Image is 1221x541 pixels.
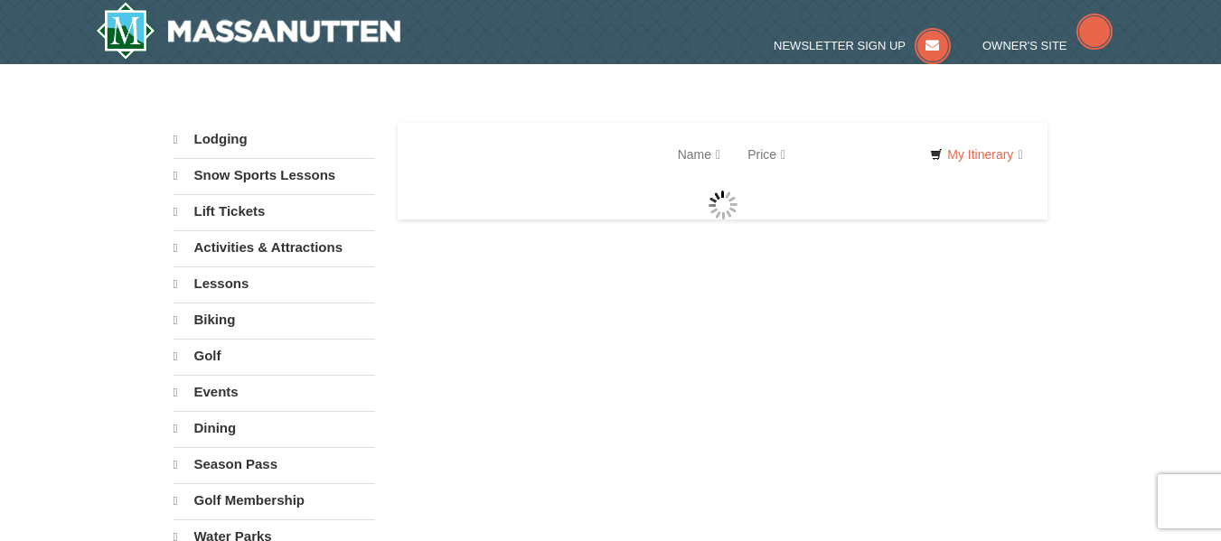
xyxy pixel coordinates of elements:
[709,191,737,219] img: wait gif
[982,39,1067,52] span: Owner's Site
[174,123,375,156] a: Lodging
[982,39,1113,52] a: Owner's Site
[174,375,375,409] a: Events
[96,2,401,60] img: Massanutten Resort Logo
[174,230,375,265] a: Activities & Attractions
[174,339,375,373] a: Golf
[174,158,375,192] a: Snow Sports Lessons
[174,194,375,229] a: Lift Tickets
[918,141,1034,168] a: My Itinerary
[174,447,375,481] a: Season Pass
[174,266,375,301] a: Lessons
[174,411,375,445] a: Dining
[174,303,375,337] a: Biking
[174,483,375,518] a: Golf Membership
[96,2,401,60] a: Massanutten Resort
[734,136,799,173] a: Price
[664,136,734,173] a: Name
[774,39,951,52] a: Newsletter Sign Up
[774,39,906,52] span: Newsletter Sign Up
